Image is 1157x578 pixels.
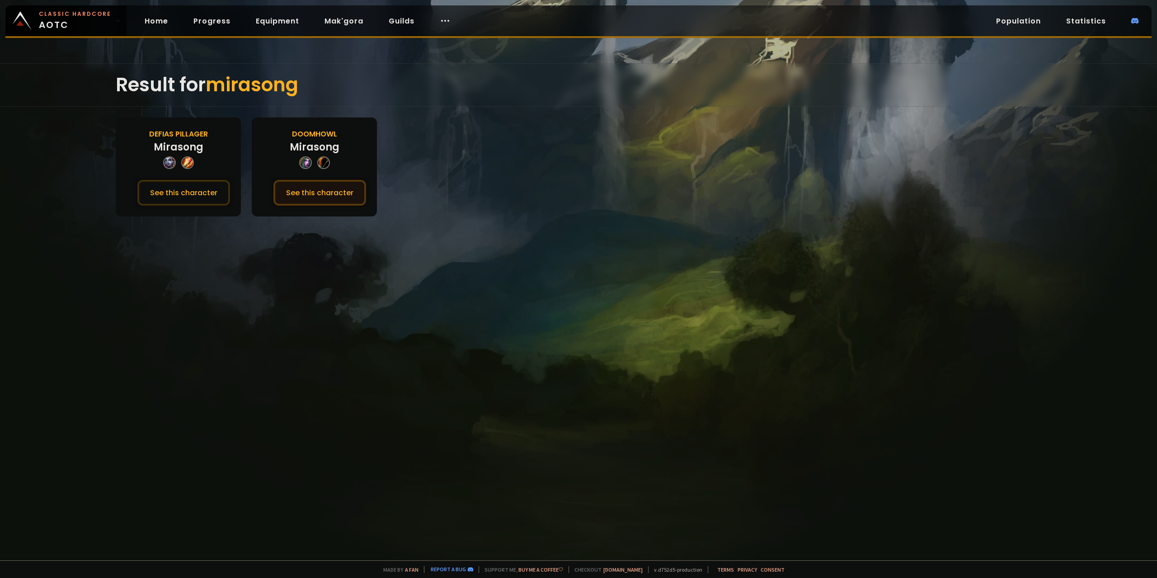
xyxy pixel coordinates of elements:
[116,64,1041,106] div: Result for
[1059,12,1113,30] a: Statistics
[431,566,466,573] a: Report a bug
[648,566,702,573] span: v. d752d5 - production
[378,566,419,573] span: Made by
[137,180,230,206] button: See this character
[154,140,203,155] div: Mirasong
[761,566,785,573] a: Consent
[249,12,306,30] a: Equipment
[518,566,563,573] a: Buy me a coffee
[39,10,111,32] span: AOTC
[381,12,422,30] a: Guilds
[5,5,127,36] a: Classic HardcoreAOTC
[292,128,337,140] div: Doomhowl
[273,180,366,206] button: See this character
[989,12,1048,30] a: Population
[405,566,419,573] a: a fan
[206,71,298,98] span: mirasong
[603,566,643,573] a: [DOMAIN_NAME]
[39,10,111,18] small: Classic Hardcore
[717,566,734,573] a: Terms
[290,140,339,155] div: Mirasong
[137,12,175,30] a: Home
[317,12,371,30] a: Mak'gora
[186,12,238,30] a: Progress
[149,128,208,140] div: Defias Pillager
[479,566,563,573] span: Support me,
[569,566,643,573] span: Checkout
[738,566,757,573] a: Privacy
